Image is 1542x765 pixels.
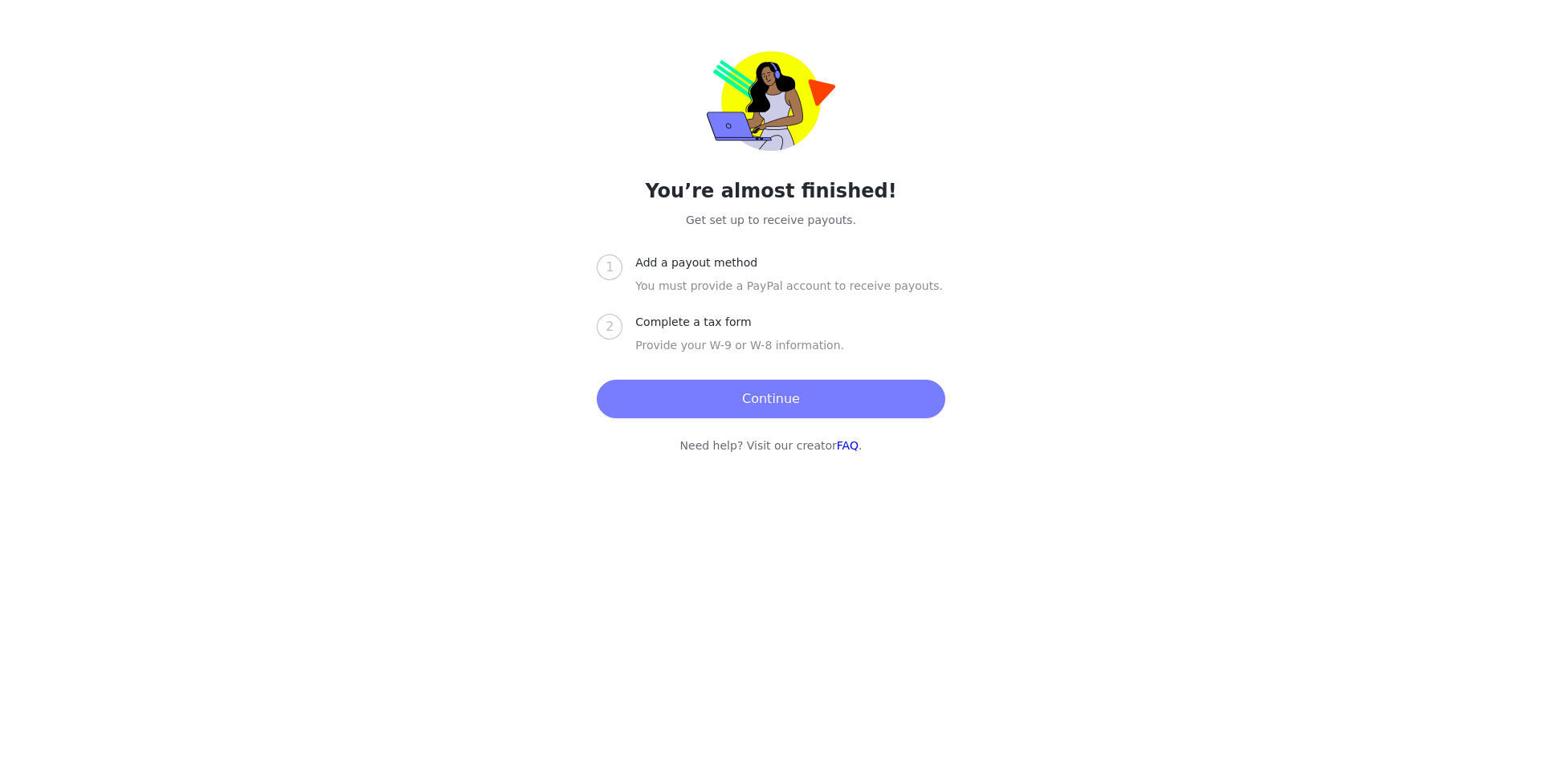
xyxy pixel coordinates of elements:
div: You must provide a PayPal account to receive payouts. [635,278,944,314]
span: 2 [606,319,614,334]
h2: You’re almost finished! [510,177,1032,205]
img: trolley-payout-onboarding.png [707,51,835,151]
p: Need help? Visit our creator . [510,437,1032,454]
p: Get set up to receive payouts. [510,212,1032,229]
div: Add a payout method [635,254,770,271]
div: Complete a tax form [635,314,764,331]
span: 1 [606,259,614,275]
button: Continue [597,380,944,418]
div: Provide your W-9 or W-8 information. [635,337,944,373]
a: FAQ [837,439,859,452]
